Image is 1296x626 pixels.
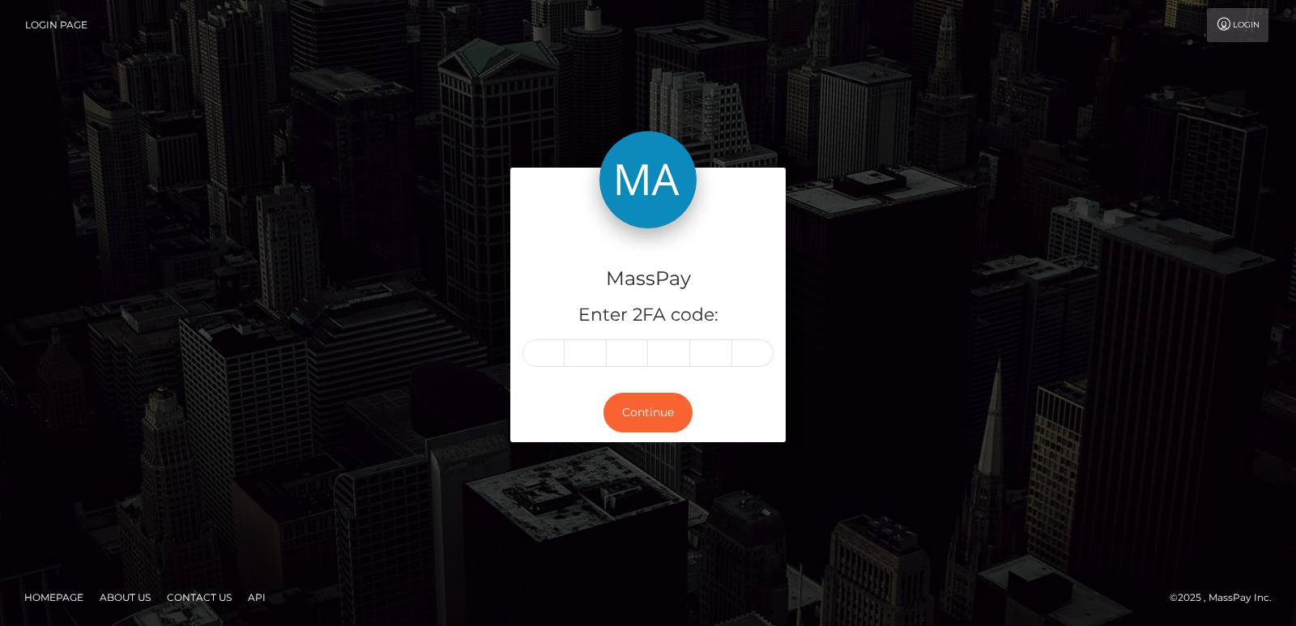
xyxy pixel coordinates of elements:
h5: Enter 2FA code: [522,303,774,328]
a: About Us [93,585,157,610]
button: Continue [603,393,693,432]
h4: MassPay [522,265,774,293]
img: MassPay [599,131,697,228]
a: Contact Us [160,585,238,610]
a: Login [1207,8,1268,42]
a: API [241,585,272,610]
a: Homepage [18,585,90,610]
a: Login Page [25,8,87,42]
div: © 2025 , MassPay Inc. [1170,589,1284,607]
